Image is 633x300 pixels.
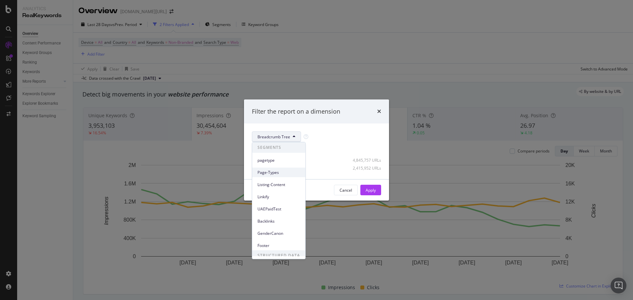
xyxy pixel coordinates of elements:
[257,218,300,224] span: Backlinks
[257,243,300,249] span: Footer
[252,250,305,261] span: STRUCTURED DATA
[252,142,305,153] span: SEGMENTS
[334,185,358,195] button: Cancel
[349,157,381,163] div: 4,845,757 URLs
[257,170,300,176] span: Page-Types
[257,206,300,212] span: UAEPaidTest
[252,147,381,153] div: Select all data available
[257,157,300,163] span: pagetype
[257,194,300,200] span: Linkify
[360,185,381,195] button: Apply
[257,182,300,188] span: Listing-Content
[349,165,381,171] div: 2,415,952 URLs
[377,107,381,116] div: times
[244,99,389,201] div: modal
[611,278,626,293] div: Open Intercom Messenger
[252,107,340,116] div: Filter the report on a dimension
[257,134,290,140] span: Breadcrumb Tree
[366,187,376,193] div: Apply
[252,131,301,142] button: Breadcrumb Tree
[340,187,352,193] div: Cancel
[257,231,300,236] span: GenderCanon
